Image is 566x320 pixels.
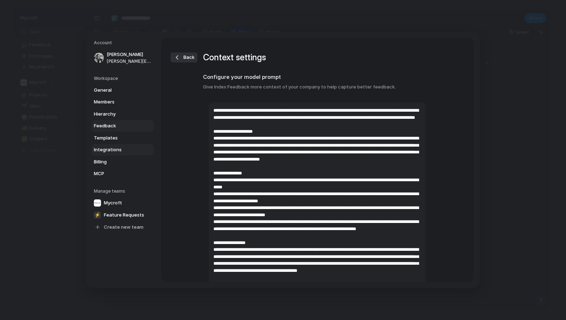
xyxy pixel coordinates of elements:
span: [PERSON_NAME] [107,51,152,58]
span: Feature Requests [104,212,144,219]
h5: Account [94,40,154,46]
span: Mycroft [104,199,122,207]
a: Billing [92,156,154,168]
span: Back [183,54,194,61]
span: MCP [94,170,140,177]
a: Hierarchy [92,108,154,120]
button: Back [171,52,197,62]
a: Integrations [92,144,154,156]
span: General [94,87,140,94]
span: Integrations [94,146,140,153]
a: ⚡Feature Requests [92,209,154,221]
h5: Workspace [94,75,154,82]
span: [PERSON_NAME][EMAIL_ADDRESS][DOMAIN_NAME] [107,58,152,65]
a: Templates [92,132,154,144]
span: Templates [94,134,140,142]
a: Feedback [92,120,154,132]
a: Mycroft [92,197,154,209]
div: ⚡ [94,212,101,219]
span: Create new team [104,224,143,231]
a: General [92,85,154,96]
span: Members [94,98,140,106]
span: Billing [94,158,140,166]
a: Create new team [92,222,154,233]
h2: Configure your model prompt [203,73,431,81]
h1: Context settings [203,51,266,64]
h5: Manage teams [94,188,154,194]
h3: Give Index Feedback more context of your company to help capture better feedback. [203,83,431,91]
span: Hierarchy [94,111,140,118]
a: [PERSON_NAME][PERSON_NAME][EMAIL_ADDRESS][DOMAIN_NAME] [92,49,154,67]
a: Members [92,96,154,108]
span: Feedback [94,122,140,129]
a: MCP [92,168,154,179]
